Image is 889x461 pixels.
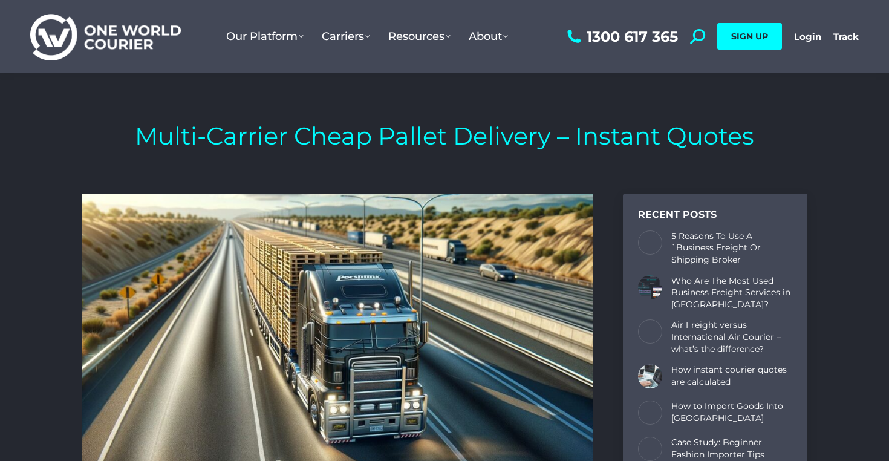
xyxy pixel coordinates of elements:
[226,30,304,43] span: Our Platform
[671,437,792,460] a: Case Study: Beginner Fashion Importer Tips
[30,12,181,61] img: One World Courier
[833,31,859,42] a: Track
[217,18,313,55] a: Our Platform
[671,401,792,424] a: How to Import Goods Into [GEOGRAPHIC_DATA]
[638,364,662,388] a: Post image
[379,18,460,55] a: Resources
[638,401,662,425] a: Post image
[638,319,662,344] a: Post image
[671,230,792,266] a: 5 Reasons To Use A `Business Freight Or Shipping Broker
[638,437,662,461] a: Post image
[460,18,517,55] a: About
[671,319,792,355] a: Air Freight versus International Air Courier – what’s the difference?
[638,230,662,255] a: Post image
[671,275,792,311] a: Who Are The Most Used Business Freight Services in [GEOGRAPHIC_DATA]?
[388,30,451,43] span: Resources
[322,30,370,43] span: Carriers
[638,209,792,221] div: Recent Posts
[564,29,678,44] a: 1300 617 365
[638,275,662,299] a: Post image
[313,18,379,55] a: Carriers
[794,31,821,42] a: Login
[717,23,782,50] a: SIGN UP
[731,31,768,42] span: SIGN UP
[671,364,792,388] a: How instant courier quotes are calculated
[135,121,754,151] h1: Multi-Carrier Cheap Pallet Delivery – Instant Quotes
[469,30,508,43] span: About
